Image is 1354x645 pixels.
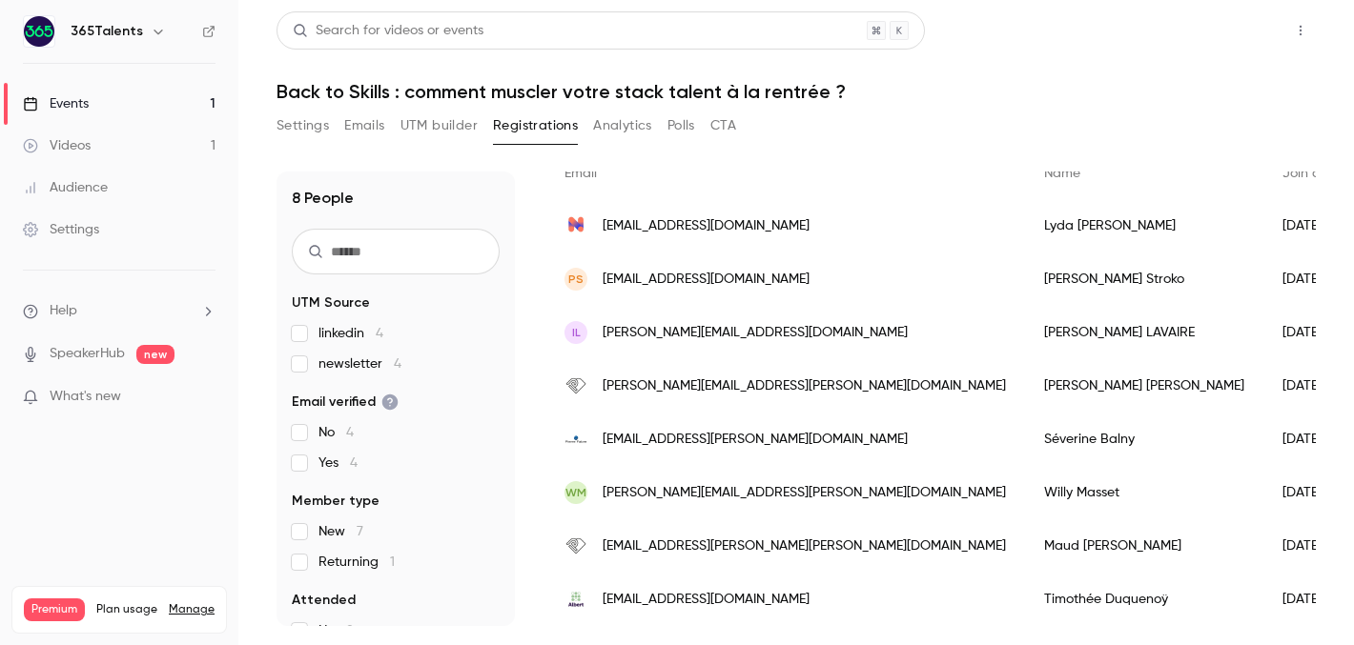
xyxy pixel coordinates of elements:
[565,484,586,501] span: WM
[292,187,354,210] h1: 8 People
[169,602,215,617] a: Manage
[318,454,358,473] span: Yes
[277,111,329,141] button: Settings
[23,301,215,321] li: help-dropdown-opener
[493,111,578,141] button: Registrations
[667,111,695,141] button: Polls
[346,624,354,637] span: 8
[603,216,810,236] span: [EMAIL_ADDRESS][DOMAIN_NAME]
[603,323,908,343] span: [PERSON_NAME][EMAIL_ADDRESS][DOMAIN_NAME]
[344,111,384,141] button: Emails
[1025,519,1263,573] div: Maud [PERSON_NAME]
[603,536,1006,556] span: [EMAIL_ADDRESS][PERSON_NAME][PERSON_NAME][DOMAIN_NAME]
[50,344,125,364] a: SpeakerHub
[603,376,1006,396] span: [PERSON_NAME][EMAIL_ADDRESS][PERSON_NAME][DOMAIN_NAME]
[292,492,380,511] span: Member type
[1195,11,1270,50] button: Share
[23,220,99,239] div: Settings
[400,111,478,141] button: UTM builder
[603,483,1006,503] span: [PERSON_NAME][EMAIL_ADDRESS][PERSON_NAME][DOMAIN_NAME]
[603,270,810,290] span: [EMAIL_ADDRESS][DOMAIN_NAME]
[603,430,908,450] span: [EMAIL_ADDRESS][PERSON_NAME][DOMAIN_NAME]
[1025,413,1263,466] div: Séverine Balny
[564,534,587,557] img: promod.fr
[564,214,587,237] img: neobrain.io
[71,22,143,41] h6: 365Talents
[568,271,584,288] span: PS
[50,387,121,407] span: What's new
[1044,167,1080,180] span: Name
[293,21,483,41] div: Search for videos or events
[96,602,157,617] span: Plan usage
[24,16,54,47] img: 365Talents
[390,555,395,569] span: 1
[1025,573,1263,626] div: Timothée Duquenoÿ
[318,354,401,373] span: newsletter
[136,345,174,364] span: new
[357,525,363,538] span: 7
[564,374,587,397] img: promod.fr
[23,94,89,113] div: Events
[593,111,652,141] button: Analytics
[50,301,77,321] span: Help
[603,590,810,610] span: [EMAIL_ADDRESS][DOMAIN_NAME]
[318,423,354,442] span: No
[1282,167,1342,180] span: Join date
[318,324,383,343] span: linkedin
[346,426,354,439] span: 4
[318,522,363,541] span: New
[394,357,401,371] span: 4
[23,136,91,155] div: Videos
[710,111,736,141] button: CTA
[1025,252,1263,306] div: [PERSON_NAME] Stroko
[277,80,1316,103] h1: Back to Skills : comment muscler votre stack talent à la rentrée ?
[292,591,356,610] span: Attended
[1025,306,1263,359] div: [PERSON_NAME] LAVAIRE
[564,588,587,611] img: albertapp.com
[24,598,85,621] span: Premium
[350,456,358,470] span: 4
[292,393,399,412] span: Email verified
[318,621,354,640] span: No
[564,167,597,180] span: Email
[1025,359,1263,413] div: [PERSON_NAME] [PERSON_NAME]
[572,324,581,341] span: IL
[1025,199,1263,252] div: Lyda [PERSON_NAME]
[318,553,395,572] span: Returning
[564,428,587,451] img: pierre-fabre.com
[292,293,370,312] span: UTM Source
[1025,466,1263,519] div: Willy Masset
[376,327,383,340] span: 4
[23,178,108,197] div: Audience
